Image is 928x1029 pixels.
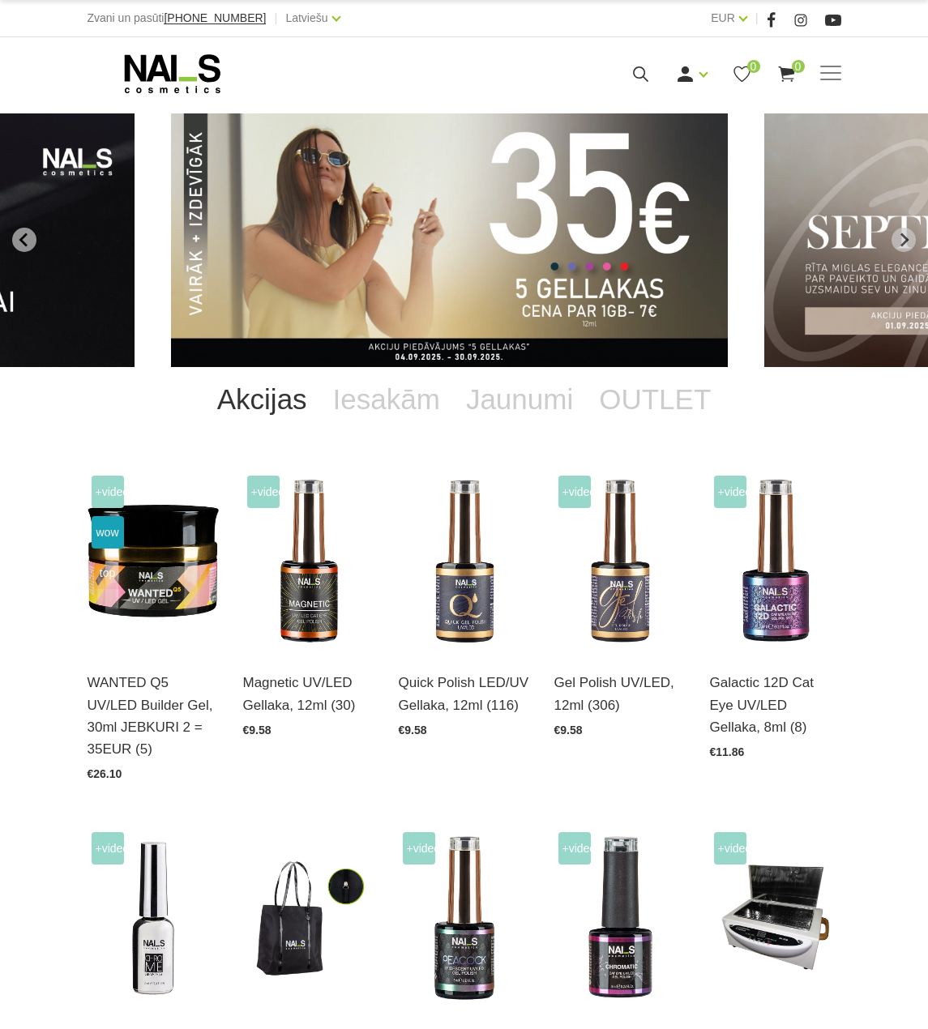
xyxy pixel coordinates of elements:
[243,828,374,1009] img: Ērta, eleganta, izturīga soma ar NAI_S cosmetics logo.Izmērs: 38 x 46 x 14 cm...
[88,472,219,652] img: Gels WANTED NAILS cosmetics tehniķu komanda ir radījusi gelu, kas ilgi jau ir katra meistara mekl...
[243,672,374,715] a: Magnetic UV/LED Gellaka, 12ml (30)
[558,832,591,865] span: +Video
[88,767,122,780] span: €26.10
[92,557,124,589] span: top
[320,367,453,432] a: Iesakām
[710,828,841,1009] img: Karstā gaisa sterilizatoru var izmantot skaistumkopšanas salonos, manikīra kabinetos, ēdināšanas ...
[399,828,530,1009] img: Hameleona efekta gellakas pārklājums. Intensīvam rezultātam lietot uz melna pamattoņa, tādā veidā...
[453,367,586,432] a: Jaunumi
[243,472,374,652] img: Ilgnoturīga gellaka, kas sastāv no metāla mikrodaļiņām, kuras īpaša magnēta ietekmē var pārvērst ...
[92,832,124,865] span: +Video
[164,11,266,24] span: [PHONE_NUMBER]
[285,8,327,28] a: Latviešu
[711,8,735,28] a: EUR
[714,476,746,508] span: +Video
[554,724,583,737] span: €9.58
[274,8,277,28] span: |
[171,113,728,367] li: 1 of 12
[88,8,267,28] div: Zvani un pasūti
[243,724,272,737] span: €9.58
[403,832,435,865] span: +Video
[399,472,530,652] img: Ātri, ērti un vienkārši!Intensīvi pigmentēta gellaka, kas perfekti klājas arī vienā slānī, tādā v...
[792,60,805,73] span: 0
[554,472,686,652] img: Ilgnoturīga, intensīvi pigmentēta gellaka. Viegli klājas, lieliski žūst, nesaraujas, neatkāpjas n...
[399,672,530,715] a: Quick Polish LED/UV Gellaka, 12ml (116)
[12,228,36,252] button: Go to last slide
[247,476,280,508] span: +Video
[204,367,320,432] a: Akcijas
[747,60,760,73] span: 0
[399,724,427,737] span: €9.58
[92,476,124,508] span: +Video
[710,745,745,758] span: €11.86
[88,828,219,1009] img: Paredzēta hromēta jeb spoguļspīduma efekta veidošanai uz pilnas naga plātnes vai atsevišķiem diza...
[554,828,686,1009] img: Chromatic magnētiskā dizaina gellaka ar smalkām, atstarojošām hroma daļiņām. Izteiksmīgs 4D efekt...
[710,672,841,738] a: Galactic 12D Cat Eye UV/LED Gellaka, 8ml (8)
[92,516,124,549] span: wow
[776,64,797,84] a: 0
[88,672,219,760] a: WANTED Q5 UV/LED Builder Gel, 30ml JEBKURI 2 = 35EUR (5)
[164,12,266,24] a: [PHONE_NUMBER]
[892,228,916,252] button: Next slide
[714,832,746,865] span: +Video
[732,64,752,84] a: 0
[554,672,686,715] a: Gel Polish UV/LED, 12ml (306)
[586,367,724,432] a: OUTLET
[710,472,841,652] img: Daudzdimensionāla magnētiskā gellaka, kas satur smalkas, atstarojošas hroma daļiņas. Ar īpaša mag...
[558,476,591,508] span: +Video
[755,8,759,28] span: |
